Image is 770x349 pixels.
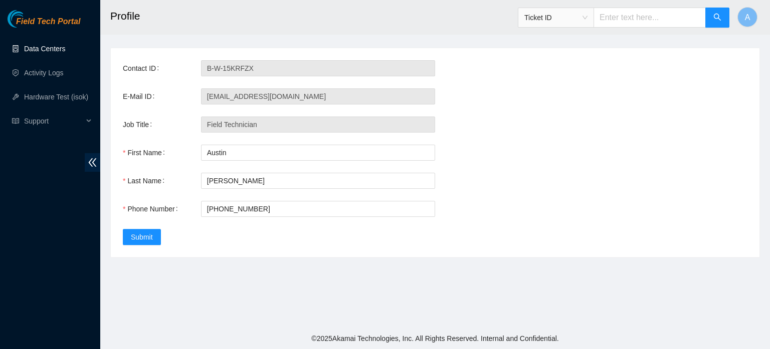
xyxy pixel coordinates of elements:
[85,153,100,172] span: double-left
[8,10,51,28] img: Akamai Technologies
[24,93,88,101] a: Hardware Test (isok)
[8,18,80,31] a: Akamai TechnologiesField Tech Portal
[123,60,163,76] label: Contact ID
[100,328,770,349] footer: © 2025 Akamai Technologies, Inc. All Rights Reserved. Internal and Confidential.
[201,60,435,76] input: Contact ID
[24,69,64,77] a: Activity Logs
[737,7,757,27] button: A
[713,13,721,23] span: search
[123,229,161,245] button: Submit
[131,231,153,243] span: Submit
[123,117,156,133] label: Job Title
[24,111,83,131] span: Support
[201,145,435,161] input: First Name
[201,117,435,133] input: Job Title
[123,145,169,161] label: First Name
[12,118,19,125] span: read
[201,173,435,189] input: Last Name
[123,201,182,217] label: Phone Number
[201,201,435,217] input: Phone Number
[594,8,706,28] input: Enter text here...
[745,11,750,24] span: A
[705,8,729,28] button: search
[123,173,168,189] label: Last Name
[24,45,65,53] a: Data Centers
[123,88,158,104] label: E-Mail ID
[16,17,80,27] span: Field Tech Portal
[524,10,588,25] span: Ticket ID
[201,88,435,104] input: E-Mail ID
